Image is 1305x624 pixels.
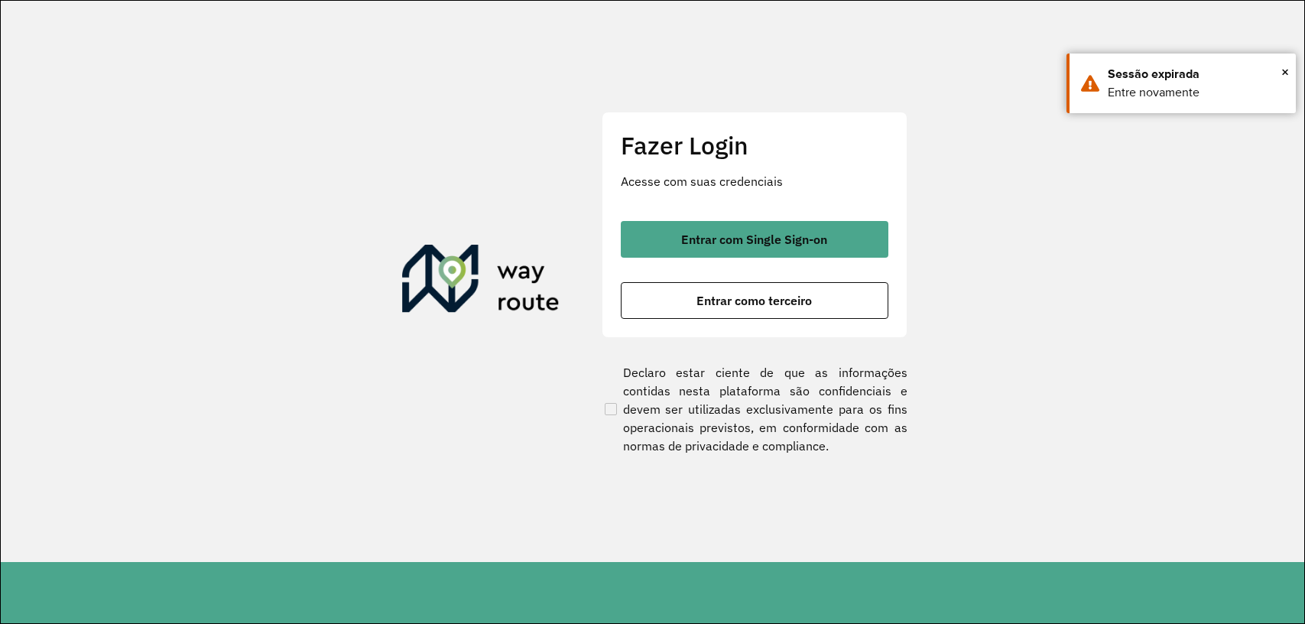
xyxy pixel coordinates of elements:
[681,233,827,245] span: Entrar com Single Sign-on
[1108,65,1284,83] div: Sessão expirada
[621,172,888,190] p: Acesse com suas credenciais
[1108,83,1284,102] div: Entre novamente
[621,221,888,258] button: button
[602,363,907,455] label: Declaro estar ciente de que as informações contidas nesta plataforma são confidenciais e devem se...
[1281,60,1289,83] span: ×
[696,294,812,307] span: Entrar como terceiro
[1281,60,1289,83] button: Close
[621,282,888,319] button: button
[402,245,560,318] img: Roteirizador AmbevTech
[621,131,888,160] h2: Fazer Login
